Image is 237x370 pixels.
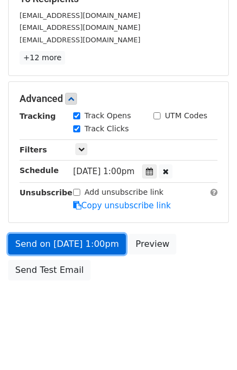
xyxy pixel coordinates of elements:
a: +12 more [20,51,65,65]
a: Send Test Email [8,260,91,280]
a: Preview [129,234,176,254]
strong: Schedule [20,166,59,175]
small: [EMAIL_ADDRESS][DOMAIN_NAME] [20,11,140,20]
small: [EMAIL_ADDRESS][DOMAIN_NAME] [20,23,140,31]
small: [EMAIL_ADDRESS][DOMAIN_NAME] [20,36,140,44]
a: Send on [DATE] 1:00pm [8,234,126,254]
strong: Unsubscribe [20,188,73,197]
label: UTM Codes [165,110,207,122]
span: [DATE] 1:00pm [73,167,134,176]
label: Track Clicks [85,123,129,135]
label: Add unsubscribe link [85,187,164,198]
strong: Tracking [20,112,56,120]
label: Track Opens [85,110,131,122]
h5: Advanced [20,93,217,105]
strong: Filters [20,145,47,154]
iframe: Chat Widget [183,318,237,370]
a: Copy unsubscribe link [73,201,171,210]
